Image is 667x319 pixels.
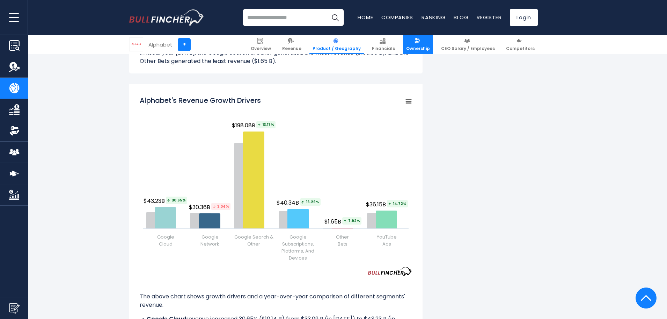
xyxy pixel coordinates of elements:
span: Overview [251,46,271,51]
a: Ownership [403,35,433,54]
span: 14.72% [387,200,408,207]
span: $30.36B [189,203,232,212]
span: YouTube Ads [377,234,397,248]
a: Register [477,14,501,21]
span: Revenue [282,46,301,51]
tspan: Alphabet's Revenue Growth Drivers [140,95,261,105]
span: $43.23B [144,197,188,205]
a: Home [358,14,373,21]
a: Product / Geography [309,35,364,54]
span: Competitors [506,46,535,51]
span: Google Search & Other [233,234,275,248]
span: Other Bets [336,234,349,248]
p: In fiscal year [DATE], the Google Search & Other generated the most revenue ($198.08 B), and the ... [140,49,412,65]
a: Go to homepage [129,9,204,26]
span: $40.34B [277,198,322,207]
span: Product / Geography [313,46,361,51]
img: bullfincher logo [129,9,204,26]
a: CEO Salary / Employees [438,35,498,54]
span: Financials [372,46,395,51]
span: Google Cloud [157,234,174,248]
img: GOOGL logo [130,38,143,51]
span: $1.65B [324,217,362,226]
a: Blog [454,14,468,21]
a: Financials [369,35,398,54]
span: 13.17% [256,121,276,128]
a: Competitors [503,35,538,54]
span: $198.08B [232,121,277,130]
img: Ownership [9,126,20,136]
a: Login [510,9,538,26]
a: Revenue [279,35,305,54]
span: 7.92% [342,217,361,225]
tspan: 3.04% [211,203,230,210]
button: Search [327,9,344,26]
a: + [178,38,191,51]
span: $36.15B [366,200,409,209]
a: Overview [248,35,274,54]
div: Alphabet [148,41,173,49]
span: 16.29% [300,198,321,206]
span: Google Network [200,234,219,248]
span: 30.65% [166,197,187,204]
a: Ranking [422,14,445,21]
p: The above chart shows growth drivers and a year-over-year comparison of different segments' revenue. [140,292,412,309]
span: Google Subscriptions, Platforms, And Devices [277,234,319,262]
span: Ownership [406,46,430,51]
svg: Alphabet's Revenue Growth Drivers [140,92,412,267]
a: Companies [381,14,413,21]
span: CEO Salary / Employees [441,46,495,51]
